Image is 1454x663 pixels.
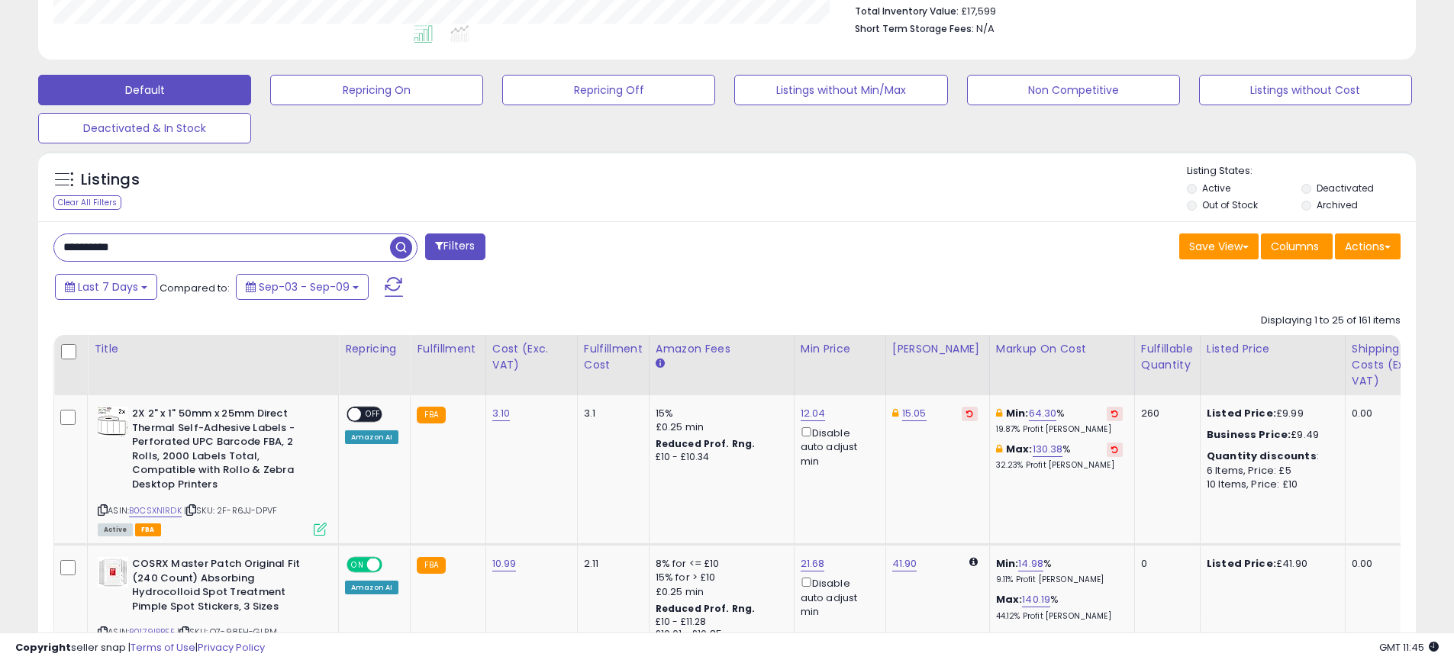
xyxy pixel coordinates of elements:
[996,424,1123,435] p: 19.87% Profit [PERSON_NAME]
[1207,449,1317,463] b: Quantity discounts
[584,341,643,373] div: Fulfillment Cost
[656,602,756,615] b: Reduced Prof. Rng.
[417,557,445,574] small: FBA
[15,640,71,655] strong: Copyright
[967,75,1180,105] button: Non Competitive
[1141,557,1188,571] div: 0
[1199,75,1412,105] button: Listings without Cost
[1202,198,1258,211] label: Out of Stock
[135,523,161,536] span: FBA
[1207,478,1333,491] div: 10 Items, Price: £10
[502,75,715,105] button: Repricing Off
[1207,341,1339,357] div: Listed Price
[656,407,782,420] div: 15%
[1207,406,1276,420] b: Listed Price:
[584,407,637,420] div: 3.1
[656,357,665,371] small: Amazon Fees.
[198,640,265,655] a: Privacy Policy
[1317,198,1358,211] label: Archived
[1207,556,1276,571] b: Listed Price:
[656,341,788,357] div: Amazon Fees
[656,557,782,571] div: 8% for <= £10
[1352,557,1425,571] div: 0.00
[492,406,511,421] a: 3.10
[1141,341,1194,373] div: Fulfillable Quantity
[380,558,405,571] span: OFF
[1352,341,1430,389] div: Shipping Costs (Exc. VAT)
[1207,557,1333,571] div: £41.90
[656,420,782,434] div: £0.25 min
[1379,640,1439,655] span: 2025-09-17 11:45 GMT
[184,504,277,517] span: | SKU: 2F-R6JJ-DPVF
[656,616,782,629] div: £10 - £11.28
[902,406,927,421] a: 15.05
[892,341,983,357] div: [PERSON_NAME]
[425,233,485,260] button: Filters
[1335,233,1401,259] button: Actions
[98,557,128,587] img: 31vpnjoncvL._SL40_.jpg
[1179,233,1259,259] button: Save View
[417,341,479,357] div: Fulfillment
[259,279,350,294] span: Sep-03 - Sep-09
[492,556,517,571] a: 10.99
[78,279,138,294] span: Last 7 Days
[996,341,1128,357] div: Markup on Cost
[996,611,1123,622] p: 44.12% Profit [PERSON_NAME]
[1018,556,1043,571] a: 14.98
[270,75,483,105] button: Repricing On
[1207,464,1333,478] div: 6 Items, Price: £5
[1261,314,1401,328] div: Displaying 1 to 25 of 161 items
[1006,442,1033,456] b: Max:
[236,274,369,300] button: Sep-03 - Sep-09
[1271,239,1319,254] span: Columns
[996,593,1123,621] div: %
[656,437,756,450] b: Reduced Prof. Rng.
[1352,407,1425,420] div: 0.00
[131,640,195,655] a: Terms of Use
[38,113,251,143] button: Deactivated & In Stock
[1141,407,1188,420] div: 260
[855,5,959,18] b: Total Inventory Value:
[53,195,121,210] div: Clear All Filters
[38,75,251,105] button: Default
[1207,449,1333,463] div: :
[996,443,1123,471] div: %
[132,557,318,617] b: COSRX Master Patch Original Fit (240 Count) Absorbing Hydrocolloid Spot Treatment Pimple Spot Sti...
[348,558,367,571] span: ON
[892,556,917,571] a: 41.90
[1022,592,1050,607] a: 140.19
[996,574,1123,585] p: 9.11% Profit [PERSON_NAME]
[98,407,128,437] img: 41VZ4JsgYAL._SL40_.jpg
[1207,407,1333,420] div: £9.99
[996,407,1123,435] div: %
[129,504,182,517] a: B0CSXN1RDK
[801,556,825,571] a: 21.68
[801,574,874,619] div: Disable auto adjust min
[996,460,1123,471] p: 32.23% Profit [PERSON_NAME]
[1261,233,1333,259] button: Columns
[801,424,874,468] div: Disable auto adjust min
[656,571,782,584] div: 15% for > £10
[345,341,404,357] div: Repricing
[417,407,445,423] small: FBA
[656,451,782,464] div: £10 - £10.34
[345,581,398,594] div: Amazon AI
[734,75,947,105] button: Listings without Min/Max
[1029,406,1057,421] a: 64.30
[55,274,157,300] button: Last 7 Days
[801,406,826,421] a: 12.04
[855,1,1389,19] li: £17,599
[81,169,140,191] h5: Listings
[361,408,385,421] span: OFF
[656,585,782,599] div: £0.25 min
[94,341,332,357] div: Title
[1033,442,1063,457] a: 130.38
[1317,182,1374,195] label: Deactivated
[976,21,995,36] span: N/A
[160,281,230,295] span: Compared to:
[345,430,398,444] div: Amazon AI
[15,641,265,655] div: seller snap | |
[98,523,133,536] span: All listings currently available for purchase on Amazon
[1006,406,1029,420] b: Min:
[855,22,974,35] b: Short Term Storage Fees:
